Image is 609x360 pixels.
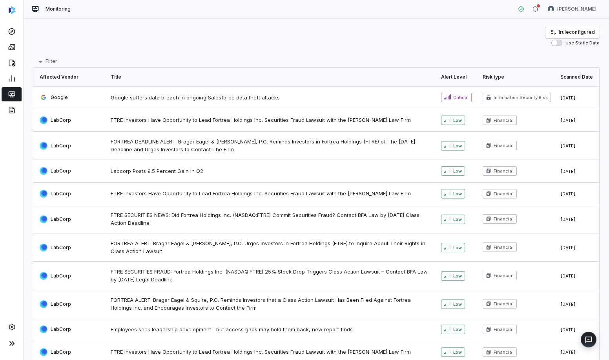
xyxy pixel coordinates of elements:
[111,240,432,255] span: FORTREA ALERT: Bragar Eagel & [PERSON_NAME], P.C. Urges Investors in Fortrea Holdings (FTRE) to I...
[51,117,71,123] span: LabCorp
[557,6,596,12] span: [PERSON_NAME]
[560,349,576,355] span: [DATE]
[478,68,556,86] th: Risk type
[51,244,71,251] span: LabCorp
[33,55,62,67] button: Filter
[51,94,68,101] span: Google
[453,273,462,279] span: Low
[558,29,595,35] span: 1 rule configured
[111,268,432,283] span: FTRE SECURITIES FRAUD: Fortrea Holdings Inc. (NASDAQ:FTRE) 25% Stock Drop Triggers Class Action L...
[548,6,554,12] img: Tom Jodoin avatar
[545,26,600,38] a: 1ruleconfigured
[453,94,469,101] span: Critical
[453,244,462,251] span: Low
[453,216,462,222] span: Low
[453,301,462,307] span: Low
[560,143,576,149] span: [DATE]
[551,40,562,46] button: Use Static Data
[560,273,576,279] span: [DATE]
[560,118,576,123] span: [DATE]
[494,326,513,332] span: Financial
[494,142,513,149] span: Financial
[33,68,106,86] th: Affected Vendor
[9,6,16,14] img: svg%3e
[51,273,71,279] span: LabCorp
[51,326,71,332] span: LabCorp
[453,349,462,355] span: Low
[560,301,576,307] span: [DATE]
[51,143,71,149] span: LabCorp
[46,6,71,12] span: Monitoring
[556,68,599,86] th: Scanned Date
[51,301,71,307] span: LabCorp
[51,349,71,355] span: LabCorp
[494,244,513,250] span: Financial
[453,326,462,332] span: Low
[106,68,437,86] th: Title
[494,191,513,197] span: Financial
[111,138,432,153] span: FORTREA DEADLINE ALERT: Bragar Eagel & [PERSON_NAME], P.C. Reminds Investors in Fortrea Holdings ...
[560,191,576,197] span: [DATE]
[46,58,57,64] span: Filter
[111,167,432,175] span: Labcorp Posts 9.5 Percent Gain in Q2
[453,191,462,197] span: Low
[560,245,576,250] span: [DATE]
[51,216,71,222] span: LabCorp
[111,116,432,124] span: FTRE Investors Have Opportunity to Lead Fortrea Holdings Inc. Securities Fraud Lawsuit with the [...
[111,94,432,102] span: Google suffers data breach in ongoing Salesforce data theft attacks
[111,296,432,312] span: FORTREA ALERT: Bragar Eagel & Squire, P.C. Reminds Investors that a Class Action Lawsuit Has Been...
[51,168,71,174] span: LabCorp
[565,40,600,46] span: Use Static Data
[494,349,513,355] span: Financial
[494,272,513,279] span: Financial
[560,95,576,101] span: [DATE]
[560,327,576,332] span: [DATE]
[543,3,601,15] button: Tom Jodoin avatar[PERSON_NAME]
[111,190,432,198] span: FTRE Investors Have Opportunity to Lead Fortrea Holdings Inc. Securities Fraud Lawsuit with the [...
[111,326,432,334] span: Employees seek leadership development—but access gaps may hold them back, new report finds
[111,348,432,356] span: FTRE Investors Have Opportunity to Lead Fortrea Holdings Inc. Securities Fraud Lawsuit with the [...
[453,168,462,174] span: Low
[494,301,513,307] span: Financial
[560,169,576,174] span: [DATE]
[436,68,478,86] th: Alert Level
[494,168,513,174] span: Financial
[453,143,462,149] span: Low
[453,117,462,123] span: Low
[51,191,71,197] span: LabCorp
[111,211,432,227] span: FTRE SECURITIES NEWS: Did Fortrea Holdings Inc. (NASDAQ:FTRE) Commit Securities Fraud? Contact BF...
[494,216,513,222] span: Financial
[494,117,513,123] span: Financial
[494,94,548,101] span: Information Security Risk
[560,217,576,222] span: [DATE]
